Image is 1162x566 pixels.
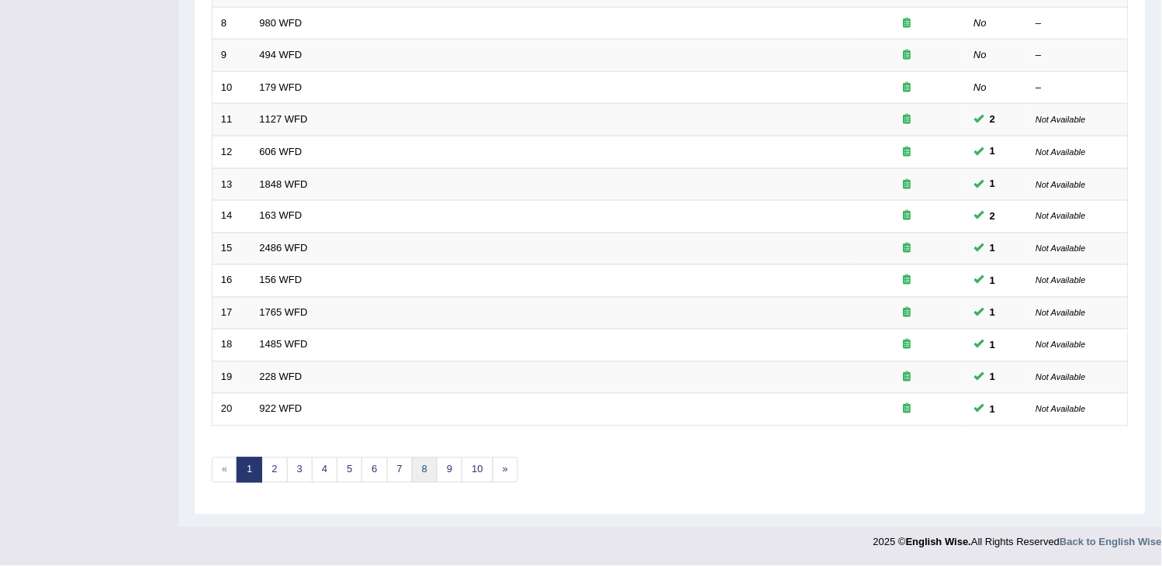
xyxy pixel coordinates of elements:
td: 10 [213,71,251,104]
em: No [974,17,987,29]
small: Not Available [1036,115,1086,124]
a: 4 [312,457,337,483]
div: Exam occurring question [858,338,957,353]
div: Exam occurring question [858,145,957,160]
div: – [1036,16,1120,31]
small: Not Available [1036,147,1086,157]
td: 15 [213,233,251,265]
div: – [1036,48,1120,63]
strong: English Wise. [906,537,971,548]
td: 17 [213,297,251,330]
a: 3 [287,457,313,483]
td: 12 [213,136,251,168]
a: 2486 WFD [260,243,308,254]
small: Not Available [1036,212,1086,221]
small: Not Available [1036,244,1086,254]
div: Exam occurring question [858,16,957,31]
span: You can still take this question [984,402,1002,418]
div: Exam occurring question [858,242,957,257]
a: Back to English Wise [1060,537,1162,548]
small: Not Available [1036,309,1086,318]
a: 10 [462,457,493,483]
a: 6 [361,457,387,483]
div: Exam occurring question [858,371,957,385]
span: You can still take this question [984,143,1002,160]
small: Not Available [1036,180,1086,189]
small: Not Available [1036,405,1086,414]
td: 18 [213,330,251,362]
td: 11 [213,104,251,136]
span: You can still take this question [984,305,1002,321]
a: 2 [261,457,287,483]
div: 2025 © All Rights Reserved [873,527,1162,550]
td: 9 [213,40,251,72]
a: 1848 WFD [260,178,308,190]
small: Not Available [1036,340,1086,350]
div: – [1036,81,1120,95]
a: 980 WFD [260,17,303,29]
td: 16 [213,265,251,298]
a: 1765 WFD [260,307,308,319]
a: 494 WFD [260,49,303,60]
td: 8 [213,7,251,40]
a: 1 [237,457,262,483]
a: 1127 WFD [260,113,308,125]
span: « [212,457,237,483]
a: » [493,457,518,483]
div: Exam occurring question [858,209,957,224]
span: You can still take this question [984,273,1002,289]
span: You can still take this question [984,209,1002,225]
a: 179 WFD [260,81,303,93]
div: Exam occurring question [858,178,957,192]
span: You can still take this question [984,176,1002,192]
td: 13 [213,168,251,201]
a: 7 [387,457,413,483]
em: No [974,49,987,60]
span: You can still take this question [984,240,1002,257]
a: 228 WFD [260,371,303,383]
div: Exam occurring question [858,274,957,288]
td: 20 [213,394,251,426]
td: 14 [213,201,251,233]
span: You can still take this question [984,337,1002,354]
div: Exam occurring question [858,81,957,95]
small: Not Available [1036,373,1086,382]
span: You can still take this question [984,112,1002,128]
div: Exam occurring question [858,48,957,63]
td: 19 [213,361,251,394]
a: 5 [337,457,362,483]
a: 8 [412,457,437,483]
a: 606 WFD [260,146,303,157]
a: 156 WFD [260,274,303,286]
span: You can still take this question [984,369,1002,385]
a: 922 WFD [260,403,303,415]
div: Exam occurring question [858,402,957,417]
a: 163 WFD [260,210,303,222]
div: Exam occurring question [858,112,957,127]
div: Exam occurring question [858,306,957,321]
a: 9 [437,457,462,483]
em: No [974,81,987,93]
small: Not Available [1036,276,1086,285]
a: 1485 WFD [260,339,308,350]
